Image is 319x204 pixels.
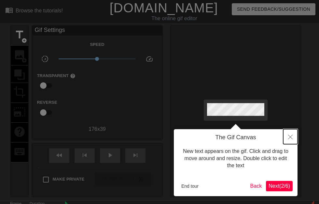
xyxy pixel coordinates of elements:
[179,181,201,191] button: End tour
[266,181,293,191] button: Next
[269,183,290,189] span: Next ( 2 / 6 )
[248,181,265,191] button: Back
[283,129,298,144] button: Close
[179,141,293,176] div: New text appears on the gif. Click and drag to move around and resize. Double click to edit the text
[179,134,293,141] h4: The Gif Canvas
